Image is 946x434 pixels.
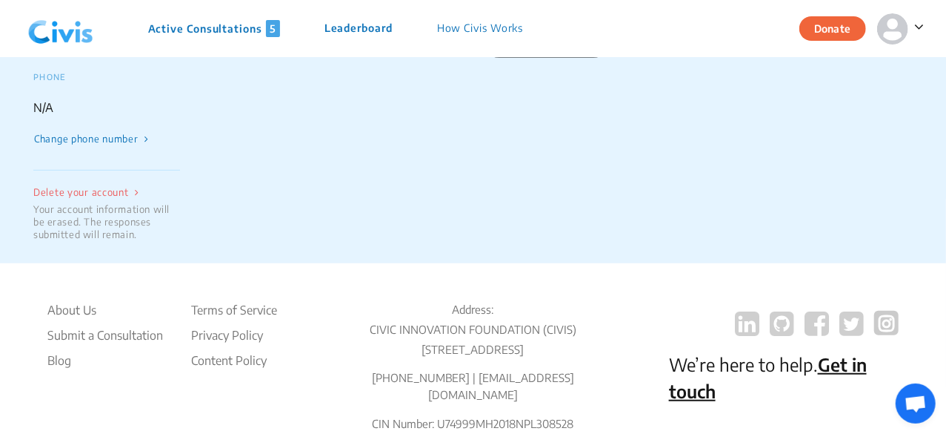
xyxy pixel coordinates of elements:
p: We’re here to help. [669,351,899,404]
a: Blog [47,352,163,369]
span: 5 [266,20,280,37]
div: Your account information will be erased. The responses submitted will remain. [33,203,180,241]
div: Open chat [896,384,936,424]
p: How Civis Works [437,20,524,37]
div: N/A [33,99,180,116]
p: Address: [358,301,587,318]
p: [PHONE_NUMBER] | [EMAIL_ADDRESS][DOMAIN_NAME] [358,369,587,403]
a: Donate [799,20,877,35]
img: navlogo.png [22,7,99,51]
li: Submit a Consultation [47,326,163,344]
li: Terms of Service [191,301,277,319]
p: Leaderboard [324,20,393,37]
p: [STREET_ADDRESS] [358,341,587,358]
li: Privacy Policy [191,326,277,344]
li: Content Policy [191,352,277,369]
li: About Us [47,301,163,319]
div: Delete your account [33,185,180,200]
p: CIN Number: U74999MH2018NPL308528 [358,415,587,433]
p: Active Consultations [148,20,280,37]
button: Donate [799,16,866,41]
button: Change phone number [33,131,149,148]
p: CIVIC INNOVATION FOUNDATION (CIVIS) [358,321,587,338]
div: PHONE [33,71,180,84]
img: person-default.svg [877,13,908,45]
